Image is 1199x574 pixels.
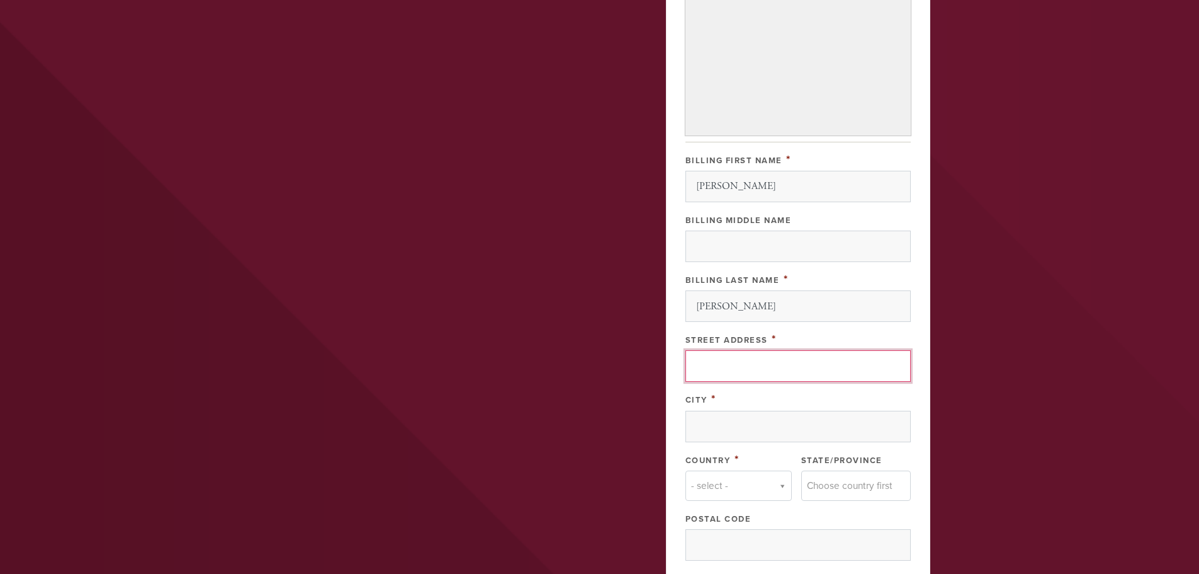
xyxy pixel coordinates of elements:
[786,152,791,166] span: This field is required.
[691,478,728,494] span: - select -
[685,275,780,285] label: Billing Last Name
[807,478,892,494] span: Choose country first
[711,392,716,406] span: This field is required.
[801,471,911,501] a: Choose country first
[772,332,777,346] span: This field is required.
[685,471,792,501] a: - select -
[685,456,731,466] label: Country
[685,335,768,345] label: Street Address
[685,215,792,226] label: Billing Middle Name
[735,452,740,466] span: This field is required.
[784,272,789,286] span: This field is required.
[685,395,707,405] label: City
[685,156,782,166] label: Billing First Name
[685,514,751,524] label: Postal Code
[801,456,882,466] label: State/Province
